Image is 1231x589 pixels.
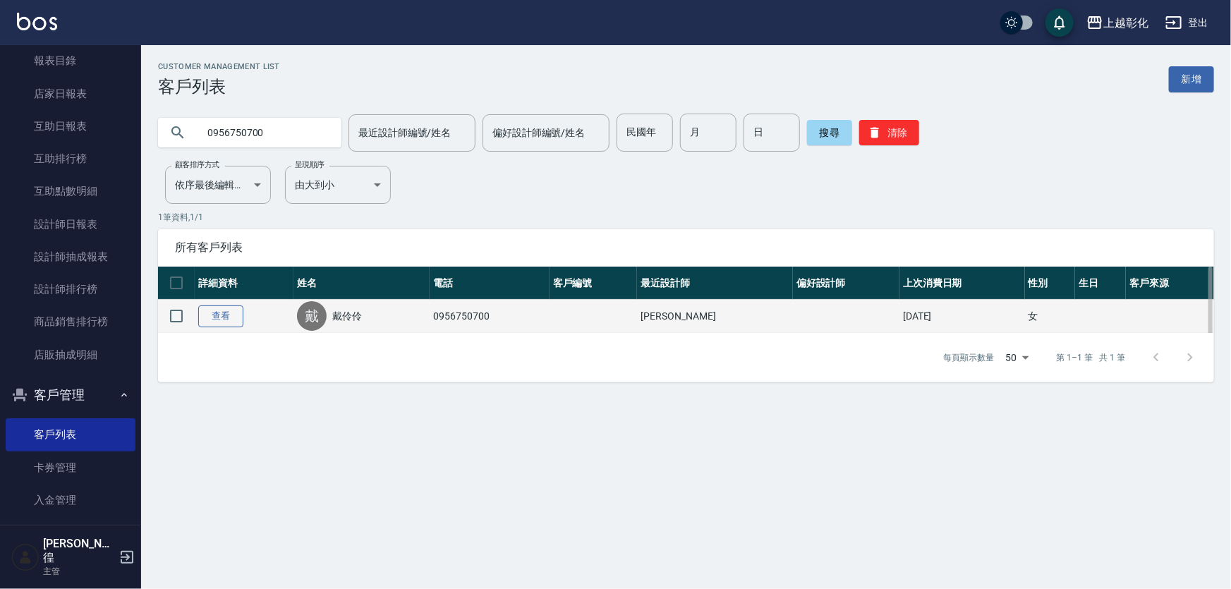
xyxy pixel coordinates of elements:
[6,451,135,484] a: 卡券管理
[1045,8,1074,37] button: save
[899,300,1025,333] td: [DATE]
[293,267,430,300] th: 姓名
[1025,300,1076,333] td: 女
[637,267,792,300] th: 最近設計師
[1081,8,1154,37] button: 上越彰化
[1057,351,1125,364] p: 第 1–1 筆 共 1 筆
[550,267,638,300] th: 客戶編號
[6,484,135,516] a: 入金管理
[430,267,550,300] th: 電話
[1000,339,1034,377] div: 50
[859,120,919,145] button: 清除
[43,565,115,578] p: 主管
[11,543,40,571] img: Person
[6,208,135,241] a: 設計師日報表
[198,114,330,152] input: 搜尋關鍵字
[295,159,325,170] label: 呈現順序
[158,62,280,71] h2: Customer Management List
[1126,267,1214,300] th: 客戶來源
[6,142,135,175] a: 互助排行榜
[6,377,135,413] button: 客戶管理
[6,339,135,371] a: 店販抽成明細
[6,241,135,273] a: 設計師抽成報表
[430,300,550,333] td: 0956750700
[43,537,115,565] h5: [PERSON_NAME]徨
[297,301,327,331] div: 戴
[6,175,135,207] a: 互助點數明細
[1169,66,1214,92] a: 新增
[6,418,135,451] a: 客戶列表
[17,13,57,30] img: Logo
[793,267,899,300] th: 偏好設計師
[175,241,1197,255] span: 所有客戶列表
[1103,14,1148,32] div: 上越彰化
[198,305,243,327] a: 查看
[6,44,135,77] a: 報表目錄
[944,351,995,364] p: 每頁顯示數量
[807,120,852,145] button: 搜尋
[6,78,135,110] a: 店家日報表
[165,166,271,204] div: 依序最後編輯時間
[899,267,1025,300] th: 上次消費日期
[1075,267,1126,300] th: 生日
[6,273,135,305] a: 設計師排行榜
[6,110,135,142] a: 互助日報表
[1160,10,1214,36] button: 登出
[1025,267,1076,300] th: 性別
[637,300,792,333] td: [PERSON_NAME]
[158,77,280,97] h3: 客戶列表
[158,211,1214,224] p: 1 筆資料, 1 / 1
[175,159,219,170] label: 顧客排序方式
[6,305,135,338] a: 商品銷售排行榜
[332,309,362,323] a: 戴伶伶
[6,522,135,559] button: 員工及薪資
[285,166,391,204] div: 由大到小
[195,267,293,300] th: 詳細資料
